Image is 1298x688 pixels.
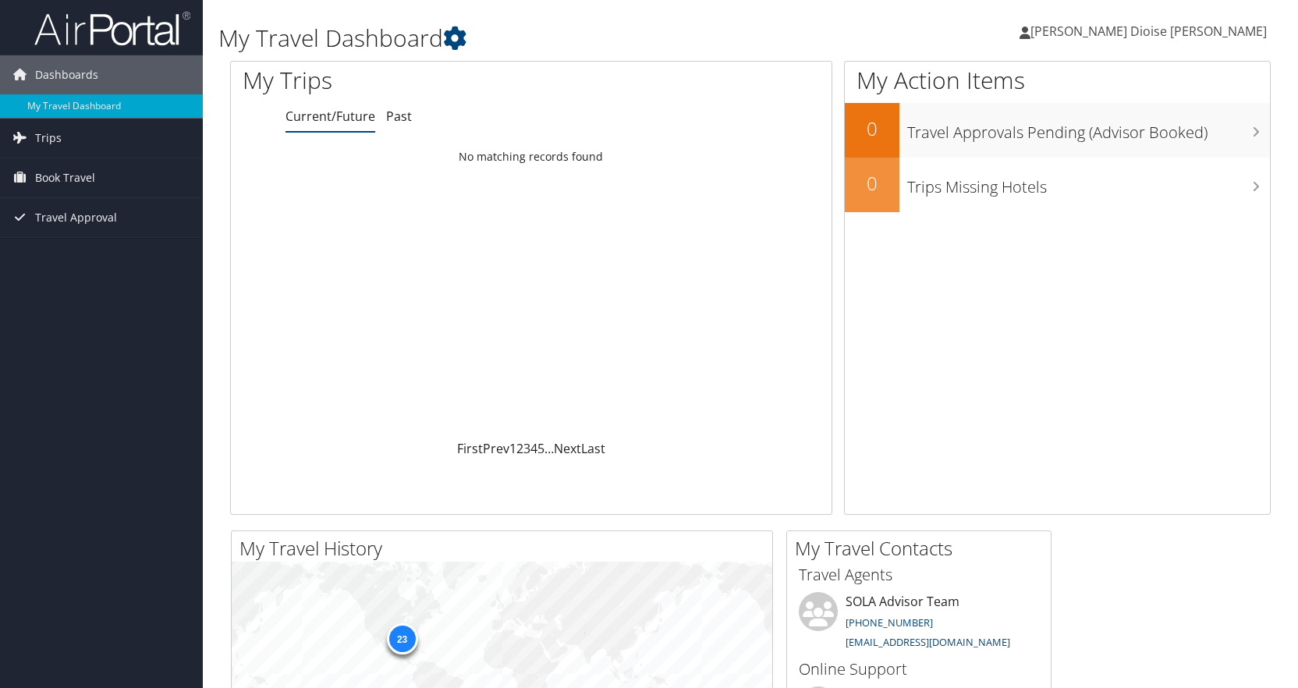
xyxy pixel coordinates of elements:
[483,440,509,457] a: Prev
[35,55,98,94] span: Dashboards
[581,440,605,457] a: Last
[799,564,1039,586] h3: Travel Agents
[35,198,117,237] span: Travel Approval
[243,64,569,97] h1: My Trips
[509,440,516,457] a: 1
[1030,23,1267,40] span: [PERSON_NAME] Dioise [PERSON_NAME]
[907,168,1270,198] h3: Trips Missing Hotels
[799,658,1039,680] h3: Online Support
[845,64,1270,97] h1: My Action Items
[846,635,1010,649] a: [EMAIL_ADDRESS][DOMAIN_NAME]
[791,592,1047,656] li: SOLA Advisor Team
[35,158,95,197] span: Book Travel
[1020,8,1282,55] a: [PERSON_NAME] Dioise [PERSON_NAME]
[386,108,412,125] a: Past
[239,535,772,562] h2: My Travel History
[845,158,1270,212] a: 0Trips Missing Hotels
[386,623,417,654] div: 23
[845,170,899,197] h2: 0
[457,440,483,457] a: First
[907,114,1270,144] h3: Travel Approvals Pending (Advisor Booked)
[846,615,933,629] a: [PHONE_NUMBER]
[35,119,62,158] span: Trips
[285,108,375,125] a: Current/Future
[530,440,537,457] a: 4
[516,440,523,457] a: 2
[554,440,581,457] a: Next
[845,115,899,142] h2: 0
[537,440,544,457] a: 5
[795,535,1051,562] h2: My Travel Contacts
[218,22,927,55] h1: My Travel Dashboard
[845,103,1270,158] a: 0Travel Approvals Pending (Advisor Booked)
[231,143,832,171] td: No matching records found
[34,10,190,47] img: airportal-logo.png
[523,440,530,457] a: 3
[544,440,554,457] span: …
